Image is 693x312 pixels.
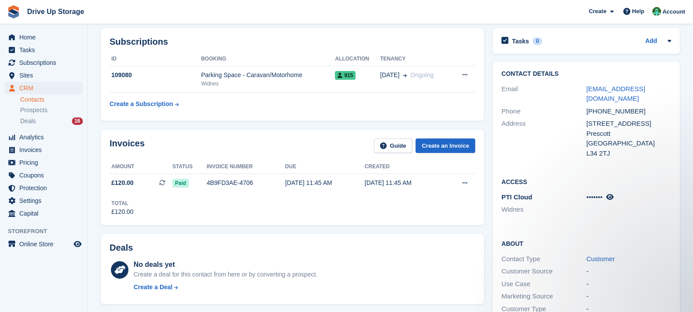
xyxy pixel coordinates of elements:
[19,31,72,43] span: Home
[4,156,83,169] a: menu
[4,182,83,194] a: menu
[111,207,134,216] div: £120.00
[111,199,134,207] div: Total
[501,177,671,186] h2: Access
[4,207,83,220] a: menu
[4,31,83,43] a: menu
[20,106,47,114] span: Prospects
[645,36,657,46] a: Add
[512,37,529,45] h2: Tasks
[662,7,685,16] span: Account
[652,7,661,16] img: Camille
[19,238,72,250] span: Online Store
[4,195,83,207] a: menu
[20,96,83,104] a: Contacts
[7,5,20,18] img: stora-icon-8386f47178a22dfd0bd8f6a31ec36ba5ce8667c1dd55bd0f319d3a0aa187defe.svg
[501,106,586,117] div: Phone
[110,71,201,80] div: 109080
[19,156,72,169] span: Pricing
[586,255,615,262] a: Customer
[501,119,586,158] div: Address
[586,266,672,277] div: -
[501,205,586,215] li: Widnes
[19,182,72,194] span: Protection
[586,291,672,301] div: -
[134,283,317,292] a: Create a Deal
[586,85,645,103] a: [EMAIL_ADDRESS][DOMAIN_NAME]
[380,52,451,66] th: Tenancy
[206,178,285,188] div: 4B9FD3AE-4706
[335,71,355,80] span: 915
[134,270,317,279] div: Create a deal for this contact from here or by converting a prospect.
[20,117,83,126] a: Deals 16
[501,84,586,104] div: Email
[24,4,88,19] a: Drive Up Storage
[110,160,172,174] th: Amount
[19,131,72,143] span: Analytics
[501,279,586,289] div: Use Case
[110,96,179,112] a: Create a Subscription
[110,138,145,153] h2: Invoices
[19,82,72,94] span: CRM
[416,138,475,153] a: Create an Invoice
[4,57,83,69] a: menu
[632,7,644,16] span: Help
[4,144,83,156] a: menu
[586,193,603,201] span: •••••••
[172,160,206,174] th: Status
[19,169,72,181] span: Coupons
[501,71,671,78] h2: Contact Details
[4,169,83,181] a: menu
[285,160,364,174] th: Due
[111,178,134,188] span: £120.00
[374,138,412,153] a: Guide
[20,117,36,125] span: Deals
[365,160,444,174] th: Created
[134,283,173,292] div: Create a Deal
[501,266,586,277] div: Customer Source
[501,239,671,248] h2: About
[4,82,83,94] a: menu
[110,243,133,253] h2: Deals
[4,131,83,143] a: menu
[19,207,72,220] span: Capital
[586,138,672,149] div: [GEOGRAPHIC_DATA]
[380,71,399,80] span: [DATE]
[4,44,83,56] a: menu
[533,37,543,45] div: 0
[19,44,72,56] span: Tasks
[335,52,380,66] th: Allocation
[134,259,317,270] div: No deals yet
[501,193,532,201] span: PTI Cloud
[110,52,201,66] th: ID
[19,195,72,207] span: Settings
[110,37,475,47] h2: Subscriptions
[285,178,364,188] div: [DATE] 11:45 AM
[201,52,335,66] th: Booking
[110,99,173,109] div: Create a Subscription
[19,144,72,156] span: Invoices
[4,69,83,82] a: menu
[172,179,188,188] span: Paid
[365,178,444,188] div: [DATE] 11:45 AM
[586,149,672,159] div: L34 2TJ
[586,129,672,139] div: Prescott
[19,57,72,69] span: Subscriptions
[410,71,434,78] span: Ongoing
[206,160,285,174] th: Invoice number
[586,106,672,117] div: [PHONE_NUMBER]
[201,71,335,80] div: Parking Space - Caravan/Motorhome
[501,254,586,264] div: Contact Type
[586,279,672,289] div: -
[20,106,83,115] a: Prospects
[4,238,83,250] a: menu
[72,239,83,249] a: Preview store
[19,69,72,82] span: Sites
[589,7,606,16] span: Create
[201,80,335,88] div: Widnes
[72,117,83,125] div: 16
[501,291,586,301] div: Marketing Source
[586,119,672,129] div: [STREET_ADDRESS]
[8,227,87,236] span: Storefront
